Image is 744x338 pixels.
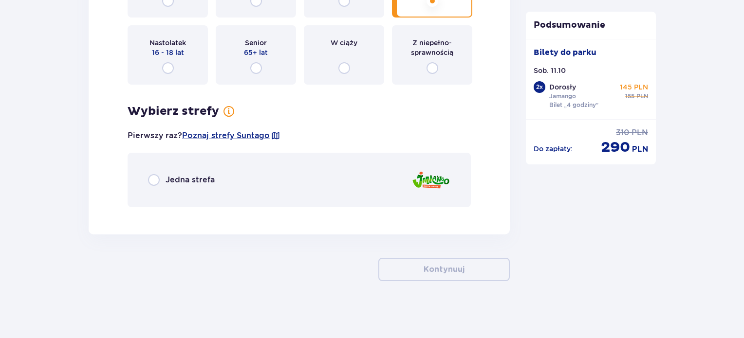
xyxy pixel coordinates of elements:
[182,130,270,141] a: Poznaj strefy Suntago
[636,92,648,101] span: PLN
[549,92,576,101] p: Jamango
[616,127,630,138] span: 310
[632,144,648,155] span: PLN
[534,47,596,58] p: Bilety do parku
[166,175,215,185] span: Jedna strefa
[534,66,566,75] p: Sob. 11.10
[625,92,634,101] span: 155
[424,264,465,275] p: Kontynuuj
[149,38,186,48] span: Nastolatek
[411,166,450,194] img: Jamango
[549,82,576,92] p: Dorosły
[244,48,268,57] span: 65+ lat
[128,104,219,119] h3: Wybierz strefy
[620,82,648,92] p: 145 PLN
[152,48,184,57] span: 16 - 18 lat
[534,81,545,93] div: 2 x
[526,19,656,31] p: Podsumowanie
[632,127,648,138] span: PLN
[549,101,599,109] p: Bilet „4 godziny”
[245,38,267,48] span: Senior
[128,130,280,141] p: Pierwszy raz?
[534,144,573,154] p: Do zapłaty :
[401,38,464,57] span: Z niepełno­sprawnością
[331,38,357,48] span: W ciąży
[601,138,630,157] span: 290
[378,258,510,281] button: Kontynuuj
